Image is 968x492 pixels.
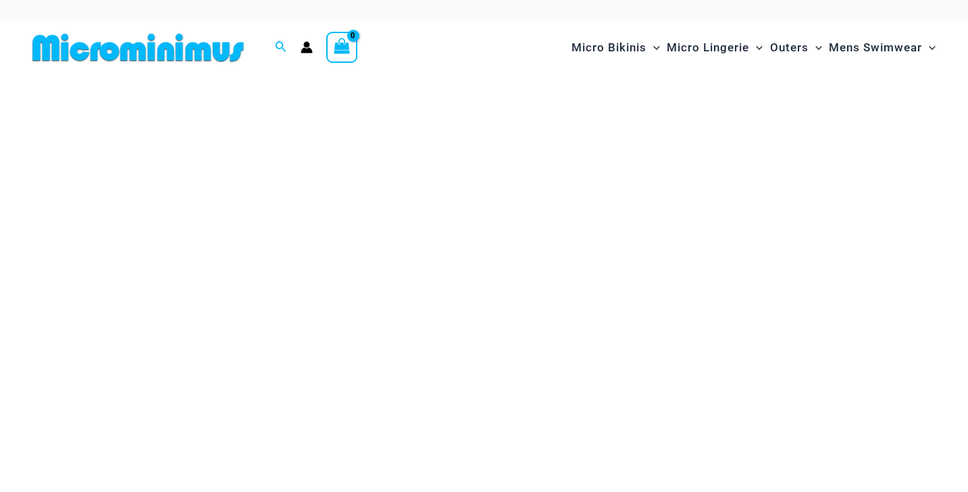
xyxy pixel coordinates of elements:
[667,30,749,65] span: Micro Lingerie
[749,30,763,65] span: Menu Toggle
[767,27,825,68] a: OutersMenu ToggleMenu Toggle
[829,30,922,65] span: Mens Swimwear
[326,32,357,63] a: View Shopping Cart, empty
[571,30,646,65] span: Micro Bikinis
[663,27,766,68] a: Micro LingerieMenu ToggleMenu Toggle
[275,39,287,56] a: Search icon link
[568,27,663,68] a: Micro BikinisMenu ToggleMenu Toggle
[27,32,249,63] img: MM SHOP LOGO FLAT
[646,30,660,65] span: Menu Toggle
[566,25,941,70] nav: Site Navigation
[809,30,822,65] span: Menu Toggle
[301,41,313,53] a: Account icon link
[922,30,936,65] span: Menu Toggle
[770,30,809,65] span: Outers
[825,27,939,68] a: Mens SwimwearMenu ToggleMenu Toggle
